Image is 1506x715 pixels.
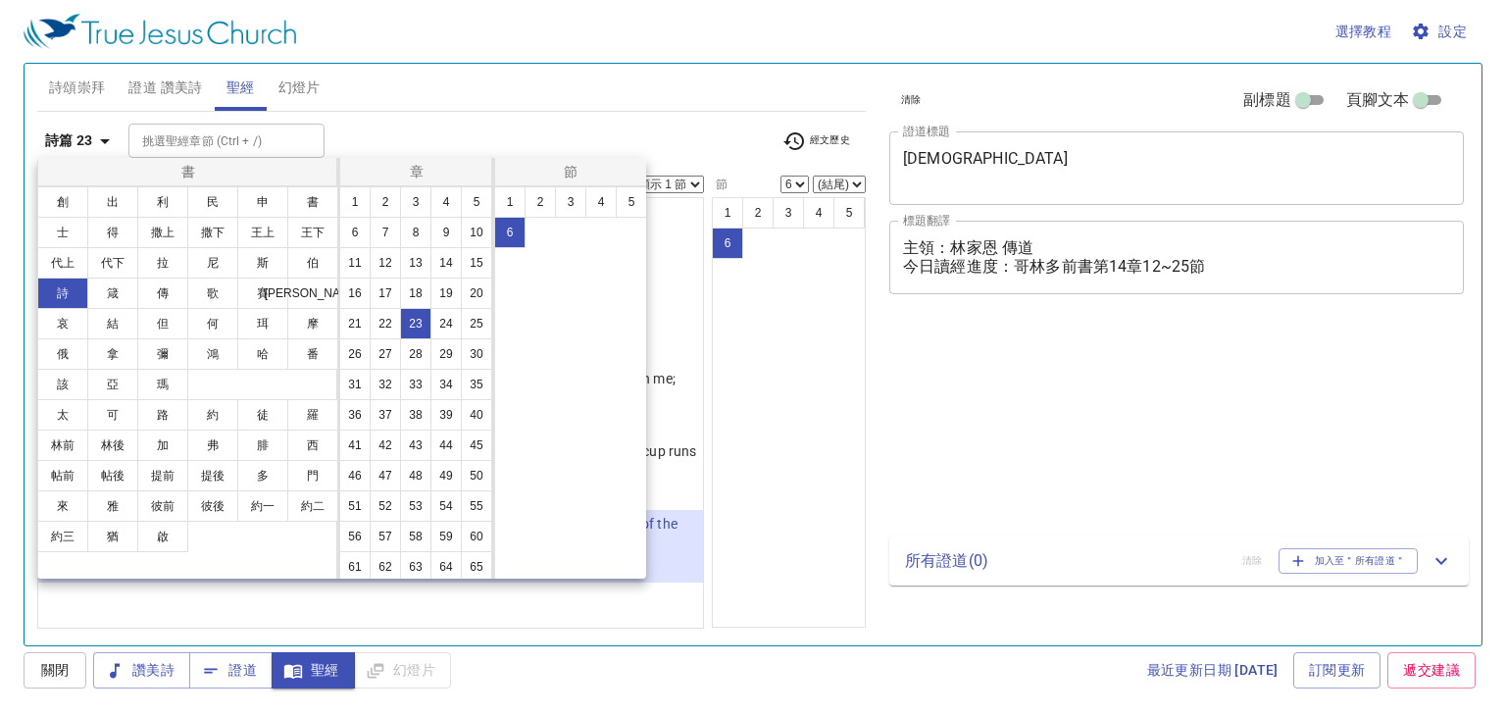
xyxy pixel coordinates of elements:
[87,521,138,552] button: 猶
[339,278,371,309] button: 16
[430,278,462,309] button: 19
[87,460,138,491] button: 帖後
[187,399,238,431] button: 約
[237,430,288,461] button: 腓
[461,217,492,248] button: 10
[287,338,338,370] button: 番
[187,217,238,248] button: 撒下
[237,460,288,491] button: 多
[400,217,431,248] button: 8
[339,217,371,248] button: 6
[370,521,401,552] button: 57
[87,338,138,370] button: 拿
[400,308,431,339] button: 23
[461,369,492,400] button: 35
[37,399,88,431] button: 太
[400,338,431,370] button: 28
[339,521,371,552] button: 56
[187,338,238,370] button: 鴻
[237,217,288,248] button: 王上
[339,399,371,431] button: 36
[87,217,138,248] button: 得
[370,430,401,461] button: 42
[137,399,188,431] button: 路
[87,186,138,218] button: 出
[37,308,88,339] button: 哀
[430,338,462,370] button: 29
[42,162,335,181] p: 書
[137,521,188,552] button: 啟
[37,369,88,400] button: 該
[370,278,401,309] button: 17
[400,399,431,431] button: 38
[287,247,338,279] button: 伯
[287,430,338,461] button: 西
[237,278,288,309] button: 賽
[400,551,431,583] button: 63
[137,217,188,248] button: 撒上
[499,162,642,181] p: 節
[287,460,338,491] button: 門
[137,186,188,218] button: 利
[616,186,647,218] button: 5
[237,308,288,339] button: 珥
[430,217,462,248] button: 9
[87,490,138,522] button: 雅
[400,369,431,400] button: 33
[370,369,401,400] button: 32
[237,338,288,370] button: 哈
[370,338,401,370] button: 27
[287,490,338,522] button: 約二
[37,186,88,218] button: 創
[87,430,138,461] button: 林後
[461,338,492,370] button: 30
[430,186,462,218] button: 4
[461,551,492,583] button: 65
[287,308,338,339] button: 摩
[187,186,238,218] button: 民
[461,521,492,552] button: 60
[525,186,556,218] button: 2
[430,521,462,552] button: 59
[87,278,138,309] button: 箴
[37,521,88,552] button: 約三
[137,338,188,370] button: 彌
[370,551,401,583] button: 62
[430,490,462,522] button: 54
[400,430,431,461] button: 43
[370,308,401,339] button: 22
[370,217,401,248] button: 7
[339,247,371,279] button: 11
[339,551,371,583] button: 61
[137,490,188,522] button: 彼前
[400,490,431,522] button: 53
[461,460,492,491] button: 50
[370,399,401,431] button: 37
[87,399,138,431] button: 可
[339,490,371,522] button: 51
[555,186,586,218] button: 3
[187,490,238,522] button: 彼後
[461,430,492,461] button: 45
[287,217,338,248] button: 王下
[430,551,462,583] button: 64
[430,308,462,339] button: 24
[494,186,526,218] button: 1
[187,247,238,279] button: 尼
[187,278,238,309] button: 歌
[430,430,462,461] button: 44
[137,369,188,400] button: 瑪
[461,186,492,218] button: 5
[187,308,238,339] button: 何
[430,399,462,431] button: 39
[339,369,371,400] button: 31
[37,338,88,370] button: 俄
[430,460,462,491] button: 49
[187,460,238,491] button: 提後
[137,430,188,461] button: 加
[237,247,288,279] button: 斯
[287,399,338,431] button: 羅
[370,186,401,218] button: 2
[400,186,431,218] button: 3
[187,430,238,461] button: 弗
